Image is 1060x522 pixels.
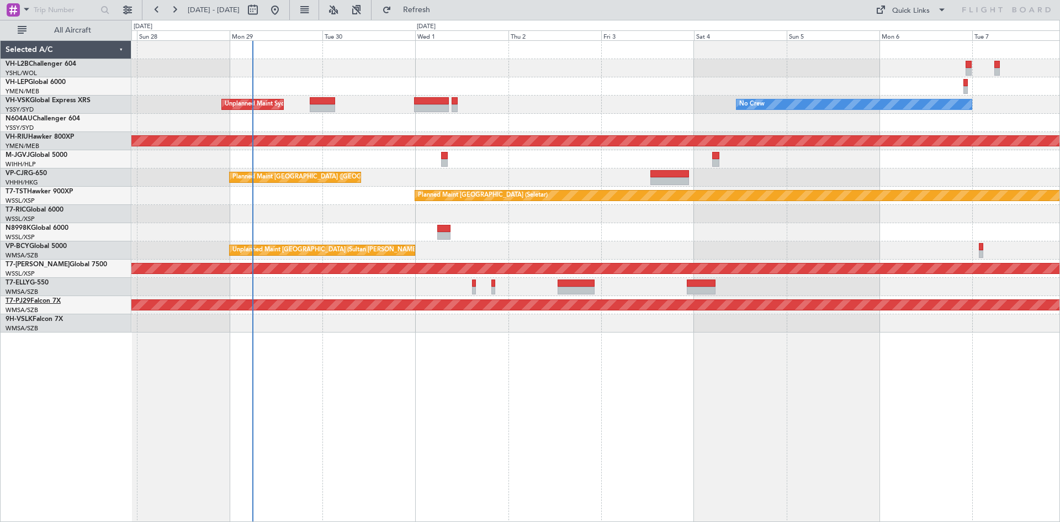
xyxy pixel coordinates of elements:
[6,280,30,286] span: T7-ELLY
[12,22,120,39] button: All Aircraft
[188,5,240,15] span: [DATE] - [DATE]
[6,124,34,132] a: YSSY/SYD
[6,97,30,104] span: VH-VSK
[6,97,91,104] a: VH-VSKGlobal Express XRS
[787,30,879,40] div: Sun 5
[892,6,930,17] div: Quick Links
[232,169,417,186] div: Planned Maint [GEOGRAPHIC_DATA] ([GEOGRAPHIC_DATA] Intl)
[6,243,29,250] span: VP-BCY
[225,96,361,113] div: Unplanned Maint Sydney ([PERSON_NAME] Intl)
[6,79,28,86] span: VH-LEP
[6,142,39,150] a: YMEN/MEB
[508,30,601,40] div: Thu 2
[6,243,67,250] a: VP-BCYGlobal 5000
[6,79,66,86] a: VH-LEPGlobal 6000
[418,187,548,204] div: Planned Maint [GEOGRAPHIC_DATA] (Seletar)
[6,316,63,323] a: 9H-VSLKFalcon 7X
[232,242,497,259] div: Unplanned Maint [GEOGRAPHIC_DATA] (Sultan [PERSON_NAME] [PERSON_NAME] - Subang)
[6,61,29,67] span: VH-L2B
[6,69,37,77] a: YSHL/WOL
[6,106,34,114] a: YSSY/SYD
[6,298,30,304] span: T7-PJ29
[6,115,80,122] a: N604AUChallenger 604
[6,152,30,159] span: M-JGVJ
[322,30,415,40] div: Tue 30
[694,30,787,40] div: Sat 4
[6,225,31,231] span: N8998K
[6,280,49,286] a: T7-ELLYG-550
[6,215,35,223] a: WSSL/XSP
[6,207,26,213] span: T7-RIC
[6,324,38,333] a: WMSA/SZB
[6,298,61,304] a: T7-PJ29Falcon 7X
[134,22,152,31] div: [DATE]
[377,1,443,19] button: Refresh
[6,61,76,67] a: VH-L2BChallenger 604
[601,30,694,40] div: Fri 3
[6,270,35,278] a: WSSL/XSP
[6,188,27,195] span: T7-TST
[879,30,972,40] div: Mon 6
[6,178,38,187] a: VHHH/HKG
[6,261,70,268] span: T7-[PERSON_NAME]
[29,27,116,34] span: All Aircraft
[230,30,322,40] div: Mon 29
[6,306,38,314] a: WMSA/SZB
[739,96,765,113] div: No Crew
[6,170,47,177] a: VP-CJRG-650
[6,207,63,213] a: T7-RICGlobal 6000
[6,197,35,205] a: WSSL/XSP
[6,288,38,296] a: WMSA/SZB
[6,233,35,241] a: WSSL/XSP
[6,261,107,268] a: T7-[PERSON_NAME]Global 7500
[870,1,952,19] button: Quick Links
[137,30,230,40] div: Sun 28
[415,30,508,40] div: Wed 1
[34,2,97,18] input: Trip Number
[6,225,68,231] a: N8998KGlobal 6000
[6,316,33,323] span: 9H-VSLK
[6,251,38,260] a: WMSA/SZB
[6,87,39,96] a: YMEN/MEB
[417,22,436,31] div: [DATE]
[6,152,67,159] a: M-JGVJGlobal 5000
[6,188,73,195] a: T7-TSTHawker 900XP
[6,170,28,177] span: VP-CJR
[6,160,36,168] a: WIHH/HLP
[6,134,28,140] span: VH-RIU
[6,115,33,122] span: N604AU
[6,134,74,140] a: VH-RIUHawker 800XP
[394,6,440,14] span: Refresh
